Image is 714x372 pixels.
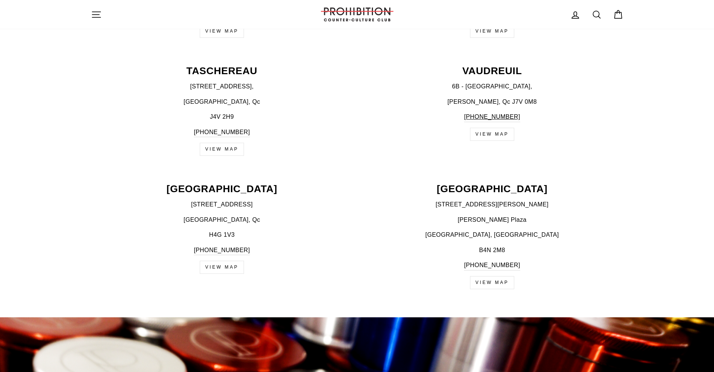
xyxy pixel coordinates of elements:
[361,215,623,225] p: [PERSON_NAME] Plaza
[470,276,515,289] a: VIEW MAP
[361,82,623,91] p: 6B - [GEOGRAPHIC_DATA],
[361,184,623,194] p: [GEOGRAPHIC_DATA]
[361,66,623,76] p: VAUDREUIL
[91,97,353,107] p: [GEOGRAPHIC_DATA], Qc
[91,82,353,91] p: [STREET_ADDRESS],
[361,230,623,240] p: [GEOGRAPHIC_DATA], [GEOGRAPHIC_DATA]
[91,184,353,194] p: [GEOGRAPHIC_DATA]
[91,112,353,122] p: J4V 2H9
[320,7,395,21] img: PROHIBITION COUNTER-CULTURE CLUB
[470,128,515,141] a: VIEW MAP
[194,127,250,137] a: [PHONE_NUMBER]
[361,97,623,107] p: [PERSON_NAME], Qc J7V 0M8
[91,215,353,225] p: [GEOGRAPHIC_DATA], Qc
[91,230,353,240] p: H4G 1V3
[464,260,520,270] a: [PHONE_NUMBER]
[200,143,244,156] a: VIEW MAP
[200,25,244,38] a: VIEW MAP
[200,261,244,274] a: VIEW MAP
[91,200,353,209] p: [STREET_ADDRESS]
[361,200,623,209] p: [STREET_ADDRESS][PERSON_NAME]
[464,114,520,120] span: [PHONE_NUMBER]
[470,25,515,38] a: VIEW MAP
[361,245,623,255] p: B4N 2M8
[194,245,250,255] a: [PHONE_NUMBER]
[91,66,353,76] p: TASCHEREAU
